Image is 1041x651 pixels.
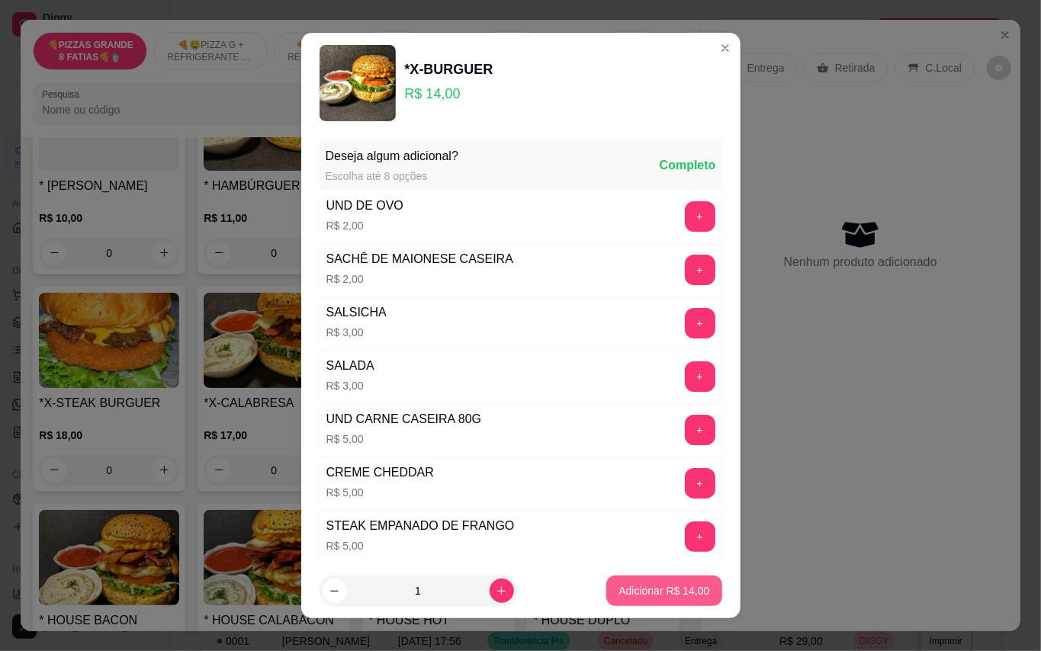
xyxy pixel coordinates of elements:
[326,250,513,268] div: SACHÊ DE MAIONESE CASEIRA
[323,579,347,603] button: decrease-product-quantity
[326,431,482,447] p: R$ 5,00
[326,303,387,322] div: SALSICHA
[326,168,458,184] div: Escolha até 8 opções
[326,147,458,165] div: Deseja algum adicional?
[685,201,715,232] button: add
[326,410,482,428] div: UND CARNE CASEIRA 80G
[713,36,737,60] button: Close
[685,415,715,445] button: add
[606,576,721,606] button: Adicionar R$ 14,00
[326,463,434,482] div: CREME CHEDDAR
[685,255,715,285] button: add
[326,325,387,340] p: R$ 3,00
[618,583,709,598] p: Adicionar R$ 14,00
[405,59,493,80] div: *X-BURGUER
[490,579,514,603] button: increase-product-quantity
[326,378,374,393] p: R$ 3,00
[326,517,515,535] div: STEAK EMPANADO DE FRANGO
[326,485,434,500] p: R$ 5,00
[685,468,715,499] button: add
[405,83,493,104] p: R$ 14,00
[326,357,374,375] div: SALADA
[320,45,396,121] img: product-image
[685,361,715,392] button: add
[685,521,715,552] button: add
[660,156,716,175] div: Completo
[685,308,715,338] button: add
[326,271,513,287] p: R$ 2,00
[326,218,403,233] p: R$ 2,00
[326,197,403,215] div: UND DE OVO
[326,538,515,553] p: R$ 5,00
